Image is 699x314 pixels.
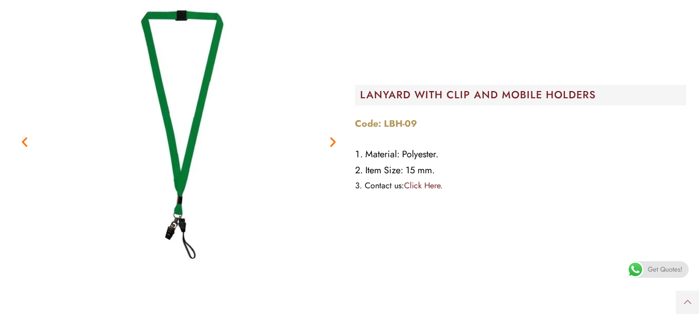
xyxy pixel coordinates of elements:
li: Material: Polyester. [355,146,687,162]
span: Get Quotes! [648,261,682,278]
li: Contact us: [355,178,687,193]
a: Click Here. [404,180,443,191]
li: Item Size: 15 mm. [355,162,687,178]
h2: LANYARD WITH CLIP AND MOBILE HOLDERS [360,90,687,100]
strong: Code: LBH-09 [355,117,417,130]
div: Previous slide [18,136,31,148]
div: Next slide [326,136,339,148]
